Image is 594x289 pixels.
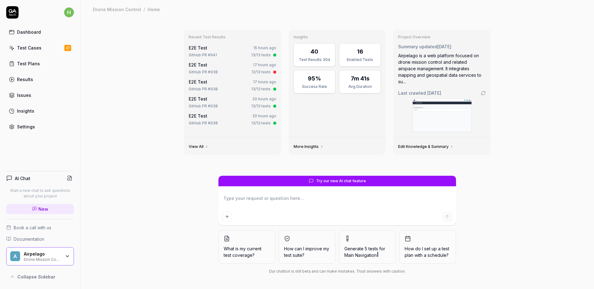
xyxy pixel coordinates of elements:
span: New [38,206,48,212]
button: h [64,6,74,19]
div: 13/13 tests [251,52,271,58]
div: Settings [17,123,35,130]
time: [DATE] [427,90,441,96]
time: 17 hours ago [253,63,276,67]
h3: Project Overview [398,35,486,40]
div: Test Plans [17,60,40,67]
div: / [144,6,145,12]
time: 17 hours ago [253,80,276,84]
a: E2E Test [189,79,207,84]
button: AAirpelagoDrone Mission Control [6,247,74,266]
span: Last crawled [398,90,441,96]
span: Summary updated [398,44,437,49]
span: How can I improve my test suite? [284,245,330,258]
div: 13/13 tests [251,86,271,92]
a: E2E Test17 hours agoGitHub PR #93812/13 tests [187,60,278,76]
h3: Insights [294,35,381,40]
a: Test Plans [6,58,74,70]
span: Book a call with us [14,224,51,231]
a: Test Cases [6,42,74,54]
a: E2E Test [189,45,207,50]
span: A [10,251,20,261]
div: 40 [311,47,318,56]
a: Settings [6,121,74,133]
span: What is my current test coverage? [224,245,270,258]
a: E2E Test [189,113,207,119]
div: GitHub PR #938 [189,120,218,126]
div: Airpelago is a web platform focused on drone mission control and related airspace management. It ... [398,52,486,85]
span: Try our new AI chat feature [316,178,366,184]
span: Main Navigation [344,252,377,258]
img: Screenshot [413,99,471,132]
a: Insights [6,105,74,117]
h4: AI Chat [15,175,30,182]
h3: Recent Test Results [189,35,276,40]
div: Airpelago [24,251,61,257]
div: 95% [308,74,321,83]
div: 7m 41s [351,74,369,83]
span: Generate 5 tests for [344,245,390,258]
a: Book a call with us [6,224,74,231]
div: GitHub PR #938 [189,86,218,92]
span: h [64,7,74,17]
a: E2E Test17 hours agoGitHub PR #93813/13 tests [187,77,278,93]
div: Test Cases [17,45,41,51]
div: Success Rate [298,84,331,89]
div: Drone Mission Control [93,6,141,12]
p: Start a new chat to ask questions about your project [6,188,74,199]
a: E2E Test15 hours agoGitHub PR #94113/13 tests [187,43,278,59]
time: 20 hours ago [252,114,276,118]
div: 16 [357,47,363,56]
div: Insights [17,108,34,114]
div: Our chatbot is still beta and can make mistakes. Trust answers with caution. [218,269,456,274]
span: Collapse Sidebar [17,274,55,280]
div: GitHub PR #938 [189,69,218,75]
div: GitHub PR #941 [189,52,217,58]
button: What is my current test coverage? [218,230,275,264]
a: E2E Test [189,96,207,101]
a: E2E Test20 hours agoGitHub PR #93813/13 tests [187,94,278,110]
button: Collapse Sidebar [6,270,74,283]
div: Avg Duration [343,84,377,89]
a: E2E Test20 hours agoGitHub PR #93813/13 tests [187,111,278,127]
time: 20 hours ago [252,97,276,101]
time: [DATE] [437,44,451,49]
div: GitHub PR #938 [189,103,218,109]
div: Issues [17,92,31,98]
a: Dashboard [6,26,74,38]
button: How can I improve my test suite? [279,230,335,264]
a: E2E Test [189,62,207,67]
div: Enabled Tests [343,57,377,63]
time: 15 hours ago [253,45,276,50]
button: Add attachment [222,212,232,222]
div: Results [17,76,33,83]
span: How do I set up a test plan with a schedule? [405,245,451,258]
div: 13/13 tests [251,120,271,126]
button: How do I set up a test plan with a schedule? [399,230,456,264]
a: View All [189,144,209,149]
div: 13/13 tests [251,103,271,109]
a: Issues [6,89,74,101]
button: Generate 5 tests forMain Navigation [339,230,396,264]
a: Go to crawling settings [481,91,486,96]
div: Home [148,6,160,12]
div: Dashboard [17,29,41,35]
a: More Insights [294,144,324,149]
a: Results [6,73,74,85]
a: New [6,204,74,214]
div: 12/13 tests [252,69,271,75]
a: Edit Knowledge & Summary [398,144,454,149]
a: Documentation [6,236,74,242]
span: Documentation [14,236,44,242]
div: Test Results 30d [298,57,331,63]
div: Drone Mission Control [24,257,61,261]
